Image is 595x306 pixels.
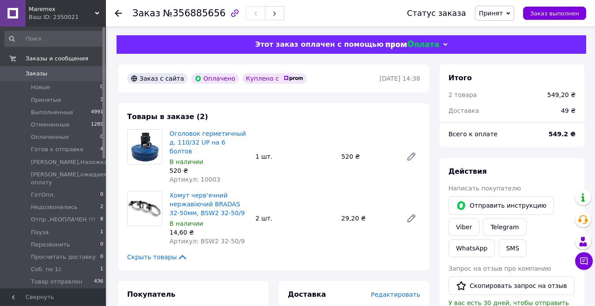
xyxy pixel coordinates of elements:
span: Артикул: 10003 [169,176,220,183]
a: WhatsApp [448,239,495,257]
span: ГотОпл. [31,191,55,199]
span: Заказы и сообщения [26,55,88,63]
span: №356885656 [163,8,226,19]
a: Viber [448,218,479,236]
time: [DATE] 14:38 [380,75,420,82]
span: Недозвонились [31,203,78,211]
span: Скрыть товары [127,253,188,261]
div: Заказ с сайта [127,73,188,84]
span: Действия [448,167,487,175]
span: Всего к оплате [448,131,497,138]
span: 0 [100,83,103,91]
div: 49 ₴ [556,101,581,120]
span: 2 [100,203,103,211]
div: Вернуться назад [115,9,122,18]
span: Отпр.,НЕОПЛАЧЕН !!! [31,216,95,224]
span: 0 [100,133,103,141]
span: Новые [31,83,50,91]
span: Артикул: BSW2 32-50/9 [169,238,245,245]
b: 549.2 ₴ [549,131,576,138]
span: Этот заказ оплачен с помощью [255,40,384,49]
span: Покупатель [127,290,175,299]
button: Чат с покупателем [575,252,593,270]
span: Пауза [31,228,49,236]
span: В наличии [169,158,203,165]
span: 436 [94,278,103,286]
div: Куплено с [242,73,307,84]
span: [PERSON_NAME],ожидаем оплату [31,171,108,187]
span: Перезвонить [31,241,70,249]
div: Статус заказа [407,9,466,18]
span: Доставка [448,107,479,114]
div: 520 ₴ [338,150,399,163]
span: Запрос на отзыв про компанию [448,265,551,272]
span: Заказ [132,8,160,19]
span: Принят [479,10,503,17]
img: Оголовок герметичный д. 110/32 UP на 6 болтов [128,130,162,164]
a: Оголовок герметичный д. 110/32 UP на 6 болтов [169,130,246,155]
span: Написать покупателю [448,185,521,192]
span: Заказ выполнен [530,10,579,17]
span: 0 [100,241,103,249]
span: Оплаченные [31,133,69,141]
span: Товары в заказе (2) [127,112,208,121]
button: SMS [498,239,527,257]
a: Редактировать [403,209,420,227]
span: 2 товара [448,91,477,98]
span: 1 [100,265,103,273]
span: 0 [100,253,103,261]
span: Товар отправлен [31,278,83,286]
button: Скопировать запрос на отзыв [448,276,575,295]
span: Maremex [29,5,95,13]
span: Редактировать [371,291,420,298]
img: prom [284,76,303,81]
span: 0 [100,191,103,199]
span: В наличии [169,220,203,227]
span: Просчитать доставку [31,253,96,261]
span: Готов к отправке [31,146,83,153]
div: 549,20 ₴ [547,90,576,99]
img: evopay logo [386,41,439,49]
a: Хомут черв'ячний нержавіючий BRADAS 32-50мм, BSW2 32-50/9 [169,192,245,216]
span: Принятые [31,96,61,104]
div: 1 шт. [252,150,338,163]
span: 4991 [91,108,103,116]
button: Отправить инструкцию [448,196,554,215]
div: 2 шт. [252,212,338,224]
div: Оплачено [191,73,239,84]
div: 520 ₴ [169,166,249,175]
span: Соб. по 1с [31,265,61,273]
div: Ваш ID: 2350021 [29,13,106,21]
span: Итого [448,74,472,82]
span: Отмененные [31,121,69,129]
span: [PERSON_NAME],Наложка [31,158,108,166]
a: Редактировать [403,148,420,165]
span: Заказы [26,70,47,78]
img: Хомут черв'ячний нержавіючий BRADAS 32-50мм, BSW2 32-50/9 [128,200,162,218]
button: Заказ выполнен [523,7,586,20]
div: 14,60 ₴ [169,228,249,237]
span: 3 [100,96,103,104]
a: Telegram [483,218,526,236]
span: 4 [100,146,103,153]
input: Поиск [4,31,104,47]
span: Доставка [288,290,326,299]
div: 29,20 ₴ [338,212,399,224]
span: Выполненные [31,108,73,116]
span: 1 [100,228,103,236]
span: 8 [100,216,103,224]
span: 1289 [91,121,103,129]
